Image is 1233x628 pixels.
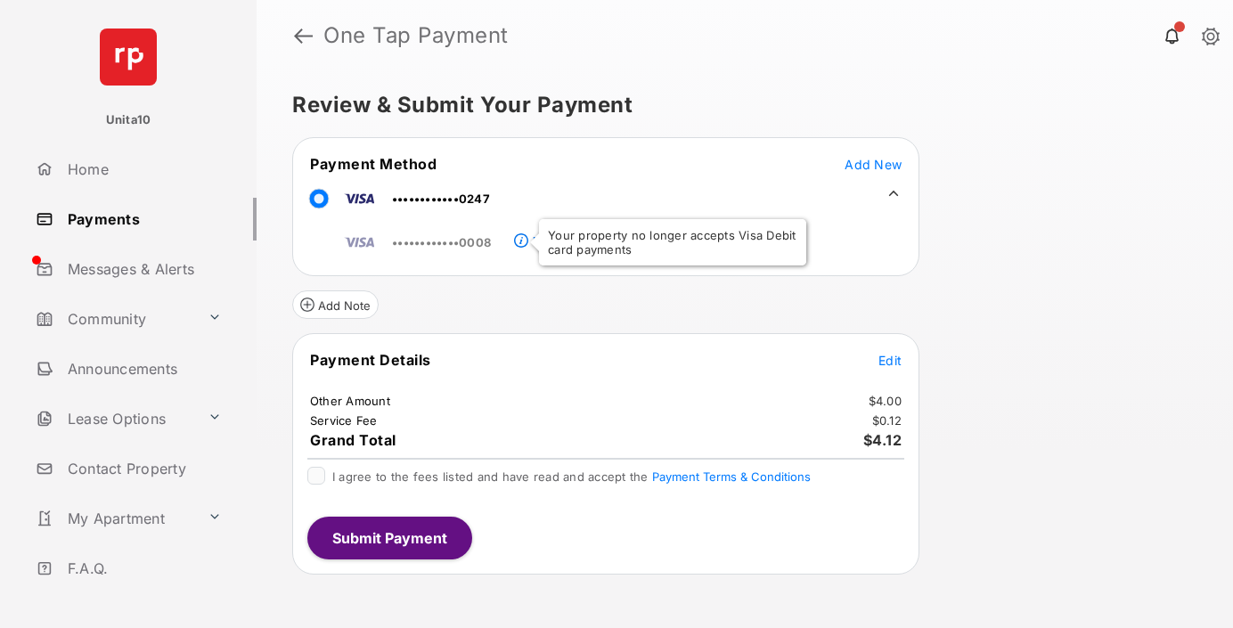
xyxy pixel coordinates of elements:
[528,220,678,250] a: Payment Method Unavailable
[29,447,257,490] a: Contact Property
[309,393,391,409] td: Other Amount
[292,290,379,319] button: Add Note
[100,29,157,86] img: svg+xml;base64,PHN2ZyB4bWxucz0iaHR0cDovL3d3dy53My5vcmcvMjAwMC9zdmciIHdpZHRoPSI2NCIgaGVpZ2h0PSI2NC...
[392,192,490,206] span: ••••••••••••0247
[29,547,257,590] a: F.A.Q.
[106,111,151,129] p: Unita10
[29,248,257,290] a: Messages & Alerts
[323,25,509,46] strong: One Tap Payment
[292,94,1183,116] h5: Review & Submit Your Payment
[310,155,437,173] span: Payment Method
[310,351,431,369] span: Payment Details
[29,347,257,390] a: Announcements
[309,412,379,428] td: Service Fee
[539,219,806,265] div: Your property no longer accepts Visa Debit card payments
[868,393,902,409] td: $4.00
[29,148,257,191] a: Home
[307,517,472,559] button: Submit Payment
[29,298,200,340] a: Community
[29,198,257,241] a: Payments
[845,157,902,172] span: Add New
[845,155,902,173] button: Add New
[652,469,811,484] button: I agree to the fees listed and have read and accept the
[29,497,200,540] a: My Apartment
[310,431,396,449] span: Grand Total
[871,412,902,428] td: $0.12
[332,469,811,484] span: I agree to the fees listed and have read and accept the
[29,397,200,440] a: Lease Options
[392,235,491,249] span: ••••••••••••0008
[878,351,902,369] button: Edit
[863,431,902,449] span: $4.12
[878,353,902,368] span: Edit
